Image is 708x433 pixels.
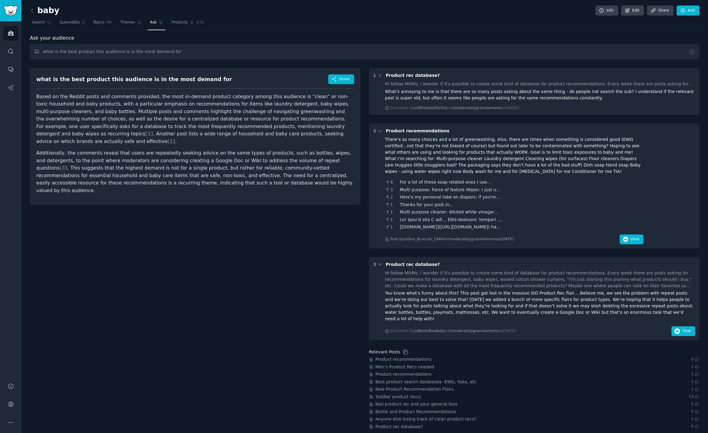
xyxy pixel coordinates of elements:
a: Subreddits1 [58,18,87,30]
span: Topics [93,20,104,25]
div: What's annoying to me is that there are so many posts asking about the same thing - do people not... [385,88,695,101]
span: Themes [120,20,135,25]
div: 2 [373,128,376,134]
a: Add [677,5,699,16]
span: 1 [390,209,393,215]
a: Ask [148,18,165,30]
div: 1 [373,72,376,79]
span: Ask [150,20,157,25]
div: what is the best product this audience is in the most demand for [36,76,232,83]
span: 1 [390,202,393,208]
span: 1 [691,387,699,392]
span: 9 [691,357,699,362]
span: Products [172,20,188,25]
a: Toddler product reccs [375,394,421,400]
span: 2 [691,379,699,385]
div: Comment by in on [DATE] [390,328,516,334]
a: Anyone else losing track of clean product recs? [375,416,476,422]
a: Edit [621,5,644,16]
span: u/BentoBoxBaby [414,329,445,333]
button: View [671,326,695,336]
a: Best product search databases- EWG, Yuka, etc [375,379,477,385]
span: 6 [390,179,393,185]
span: Subreddits [60,20,80,25]
span: Share [339,77,350,82]
span: 3 [390,187,393,193]
button: Share [328,74,354,84]
h2: baby [30,6,59,16]
span: r/moderatelygranolamoms [449,329,499,333]
span: 2 [691,364,699,370]
span: Thanks for your post in r/moderatelygranolamoms! Our goal is to keep this sub a peaceful, respect... [400,202,502,208]
span: 1 [390,216,393,223]
a: Search [30,18,53,30]
span: [ 2 ] [167,138,175,144]
div: Comment by in on [DATE] [390,106,519,111]
span: r/moderatelygranolamoms [451,106,501,110]
span: For a lot of these soap related ones I use [PERSON_NAME] unscented castile soap in different dilu... [400,179,502,185]
div: There’s so many choices and a lot of greenwashing. Also, there are times when something is consid... [385,136,643,175]
span: Multi purpose: Force of Nature Wipes: I just use a paper towel with Force of Nature Floor: I just... [400,187,502,193]
div: Post by u/One_Broccoli_1940 in r/moderatelygranolamoms on [DATE] [390,237,514,242]
div: Relevant Posts [369,349,400,355]
span: Here's my personal take on diapers: if you're using disposable diapers, unless you're using fully... [400,194,502,200]
span: [[DOMAIN_NAME]]([URL][DOMAIN_NAME]) has helped me make a lot of transitions. I use all of their s... [400,224,502,230]
a: Share [647,5,673,16]
div: Hi fellow MGMs, I wonder if it's possible to create some kind of database for product recommendat... [385,81,695,87]
input: Ask this audience a question... [30,44,699,59]
span: Product rec database? [386,73,440,78]
span: View [682,328,691,334]
span: Search [32,20,45,25]
div: You know what’s funny about this? This post got lost in the massive ISO Product Rec flair… Believ... [385,290,695,322]
span: 1 [390,224,393,230]
span: 6 [691,409,699,414]
span: 2 [390,194,393,200]
span: Multi purpose cleaner: diluted white vinegar Laundry detergent: Ecos Floor cleaner: diluted Thiev... [400,209,502,215]
a: Bottle and Product Recommendations [375,409,456,415]
span: 8 [691,424,699,429]
span: 1 [82,20,85,25]
a: Themes [118,18,144,30]
a: Product recommendations [375,356,432,363]
span: Product recommendations [386,128,449,133]
a: Info [596,5,618,16]
a: Nail product rec and your general favs [375,401,457,407]
span: 5 [691,417,699,422]
span: [ 3 ] [59,165,67,171]
span: 371 [196,20,204,25]
a: Product rec database? [375,424,423,430]
p: Additionally, the comments reveal that users are repeatedly seeking advice on the same types of p... [36,149,354,194]
img: GummySearch logo [4,5,18,16]
span: 49 [107,20,112,25]
span: Ask your audience [30,34,74,42]
span: 5 [691,372,699,377]
span: u/WhatsinitforGSL [414,106,448,110]
button: View [620,234,643,244]
a: Men’s Product Recs needed [375,364,434,370]
span: Product rec database? [386,262,440,267]
div: 3 [373,261,376,268]
p: Based on the Reddit posts and comments provided, the most in-demand product category among this a... [36,93,354,145]
a: Products371 [169,18,206,30]
a: New Product Recommendation Flairs [375,386,454,392]
span: 6 [691,402,699,407]
span: 19 [689,394,699,399]
a: Topics49 [91,18,114,30]
a: View [620,238,643,243]
span: Lo! Ipsu’d sita C adi… Elits-doeiusm: tempori ut labore etdolo Magnaal: enima mini, veni quisn ex... [400,216,502,223]
div: Hi fellow MGMs, I wonder if it's possible to create some kind of database for product recommendat... [385,270,695,289]
a: Product recommendations [375,371,432,378]
a: View [671,330,695,335]
span: [ 1 ] [145,131,153,137]
span: View [630,237,639,242]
